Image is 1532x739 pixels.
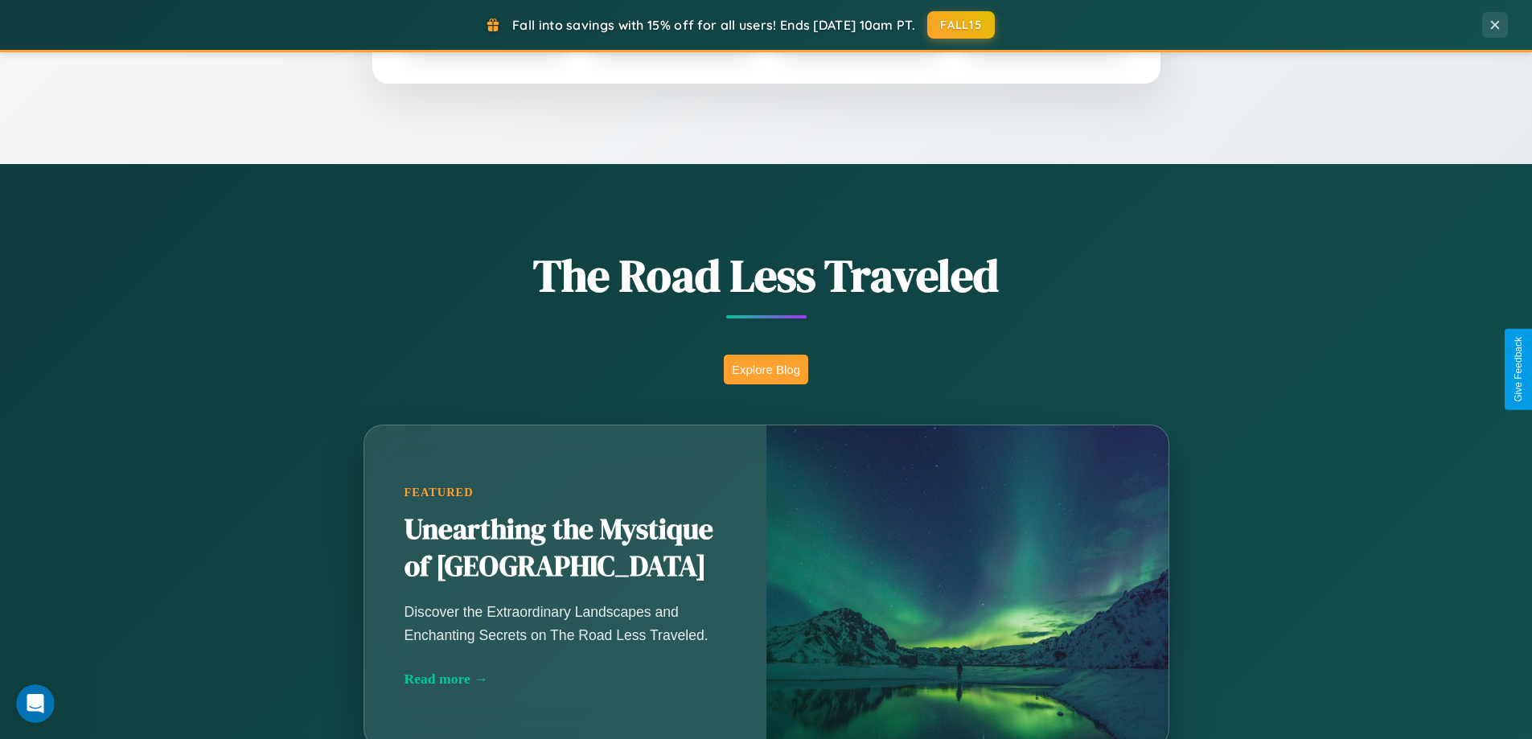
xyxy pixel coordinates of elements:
button: FALL15 [927,11,995,39]
p: Discover the Extraordinary Landscapes and Enchanting Secrets on The Road Less Traveled. [405,601,726,646]
div: Give Feedback [1513,337,1524,402]
div: Read more → [405,671,726,688]
div: Featured [405,486,726,499]
button: Explore Blog [724,355,808,384]
span: Fall into savings with 15% off for all users! Ends [DATE] 10am PT. [512,17,915,33]
h2: Unearthing the Mystique of [GEOGRAPHIC_DATA] [405,511,726,585]
iframe: Intercom live chat [16,684,55,723]
h1: The Road Less Traveled [284,244,1249,306]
